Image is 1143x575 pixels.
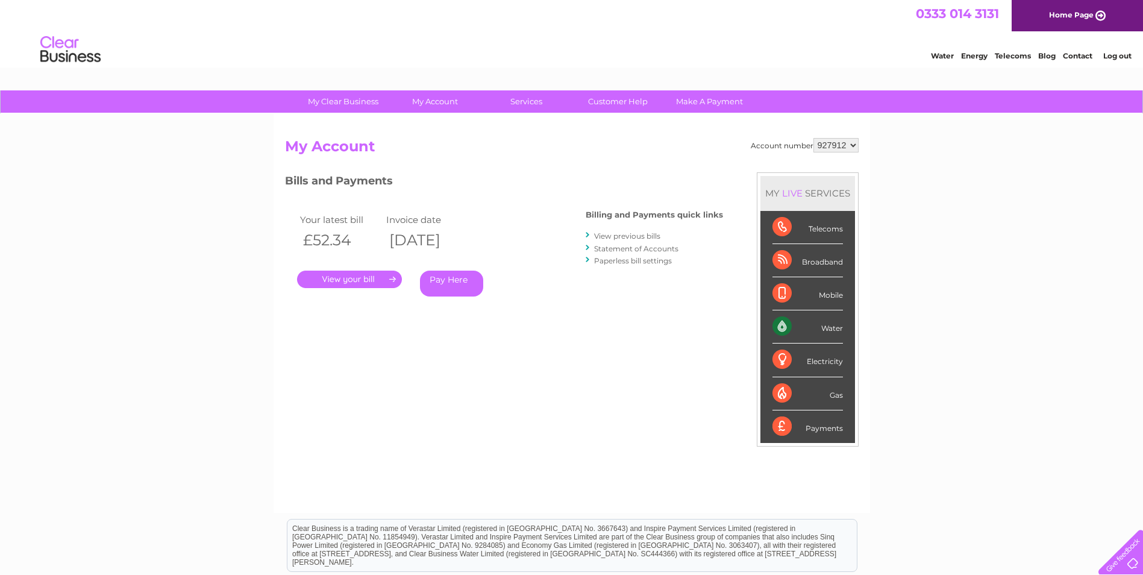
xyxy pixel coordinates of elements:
[772,244,843,277] div: Broadband
[1063,51,1092,60] a: Contact
[772,277,843,310] div: Mobile
[961,51,988,60] a: Energy
[772,310,843,344] div: Water
[772,211,843,244] div: Telecoms
[297,271,402,288] a: .
[285,138,859,161] h2: My Account
[420,271,483,297] a: Pay Here
[594,231,660,240] a: View previous bills
[772,377,843,410] div: Gas
[660,90,759,113] a: Make A Payment
[586,210,723,219] h4: Billing and Payments quick links
[385,90,484,113] a: My Account
[772,410,843,443] div: Payments
[772,344,843,377] div: Electricity
[780,187,805,199] div: LIVE
[760,176,855,210] div: MY SERVICES
[383,228,470,253] th: [DATE]
[1038,51,1056,60] a: Blog
[297,228,384,253] th: £52.34
[1103,51,1132,60] a: Log out
[477,90,576,113] a: Services
[568,90,668,113] a: Customer Help
[995,51,1031,60] a: Telecoms
[383,212,470,228] td: Invoice date
[287,7,857,58] div: Clear Business is a trading name of Verastar Limited (registered in [GEOGRAPHIC_DATA] No. 3667643...
[931,51,954,60] a: Water
[594,244,678,253] a: Statement of Accounts
[594,256,672,265] a: Paperless bill settings
[40,31,101,68] img: logo.png
[916,6,999,21] a: 0333 014 3131
[285,172,723,193] h3: Bills and Payments
[751,138,859,152] div: Account number
[297,212,384,228] td: Your latest bill
[293,90,393,113] a: My Clear Business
